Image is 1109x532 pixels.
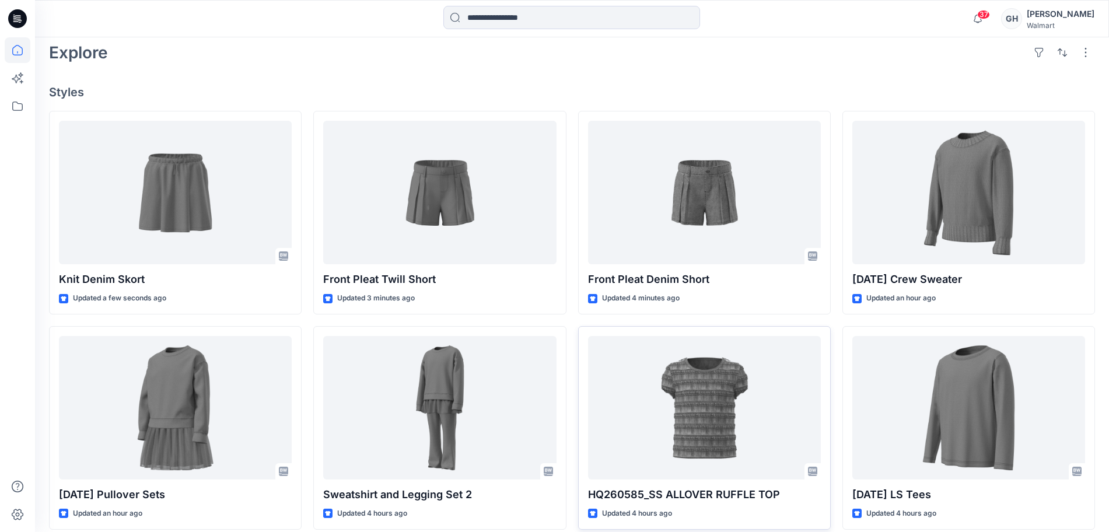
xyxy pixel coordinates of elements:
p: Updated 4 minutes ago [602,292,680,304]
div: Walmart [1027,21,1094,30]
div: GH [1001,8,1022,29]
a: Halloween Pullover Sets [59,336,292,480]
span: 37 [977,10,990,19]
h4: Styles [49,85,1095,99]
p: Updated 4 hours ago [337,508,407,520]
p: Sweatshirt and Legging Set 2 [323,487,556,503]
p: Knit Denim Skort [59,271,292,288]
p: [DATE] LS Tees [852,487,1085,503]
a: Knit Denim Skort [59,121,292,264]
p: [DATE] Pullover Sets [59,487,292,503]
p: HQ260585_SS ALLOVER RUFFLE TOP [588,487,821,503]
p: Front Pleat Denim Short [588,271,821,288]
a: Sweatshirt and Legging Set 2 [323,336,556,480]
p: Updated 4 hours ago [602,508,672,520]
p: Updated 3 minutes ago [337,292,415,304]
div: [PERSON_NAME] [1027,7,1094,21]
p: [DATE] Crew Sweater [852,271,1085,288]
h2: Explore [49,43,108,62]
a: Front Pleat Denim Short [588,121,821,264]
p: Updated an hour ago [866,292,936,304]
p: Updated a few seconds ago [73,292,166,304]
a: HQ260585_SS ALLOVER RUFFLE TOP [588,336,821,480]
a: Front Pleat Twill Short [323,121,556,264]
p: Updated 4 hours ago [866,508,936,520]
a: Halloween LS Tees [852,336,1085,480]
p: Updated an hour ago [73,508,142,520]
a: Halloween Crew Sweater [852,121,1085,264]
p: Front Pleat Twill Short [323,271,556,288]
